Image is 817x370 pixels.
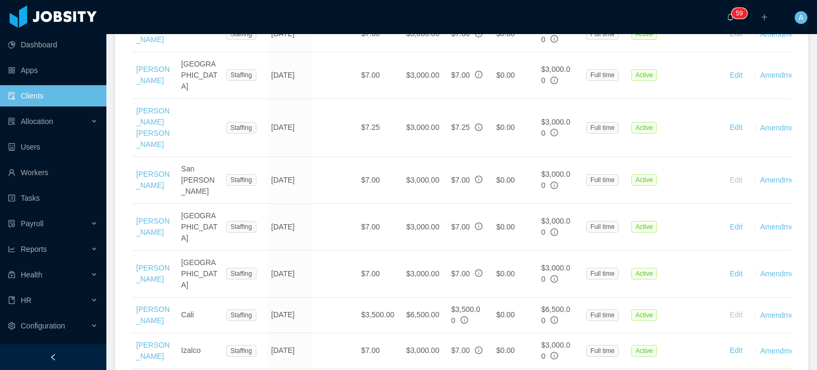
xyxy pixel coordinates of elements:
[541,170,570,190] span: $3,000.00
[226,345,256,357] span: Staffing
[177,204,222,251] td: [GEOGRAPHIC_DATA]
[136,264,170,283] a: [PERSON_NAME]
[8,322,15,330] i: icon: setting
[631,122,657,134] span: Active
[760,346,804,355] a: Amendments
[496,123,515,131] span: $0.00
[760,223,804,231] a: Amendments
[727,13,734,21] i: icon: bell
[357,52,402,99] td: $7.00
[586,268,619,279] span: Full time
[721,218,751,235] button: Edit
[760,71,804,79] a: Amendments
[267,251,312,298] td: [DATE]
[721,265,751,282] button: Edit
[8,136,98,158] a: icon: robotUsers
[267,17,312,52] td: [DATE]
[736,8,739,19] p: 5
[721,307,751,324] button: Edit
[739,8,743,19] p: 9
[226,174,256,186] span: Staffing
[357,157,402,204] td: $7.00
[551,35,558,43] span: info-circle
[461,316,468,324] span: info-circle
[761,13,768,21] i: icon: plus
[267,333,312,369] td: [DATE]
[475,269,482,277] span: info-circle
[8,245,15,253] i: icon: line-chart
[402,99,447,157] td: $3,000.00
[721,67,751,84] button: Edit
[8,85,98,106] a: icon: auditClients
[730,123,743,131] a: Edit
[402,298,447,333] td: $6,500.00
[551,316,558,324] span: info-circle
[451,71,470,79] span: $7.00
[267,52,312,99] td: [DATE]
[451,223,470,231] span: $7.00
[136,217,170,236] a: [PERSON_NAME]
[730,269,743,278] a: Edit
[136,170,170,190] a: [PERSON_NAME]
[8,118,15,125] i: icon: solution
[267,298,312,333] td: [DATE]
[496,346,515,355] span: $0.00
[730,223,743,231] a: Edit
[798,11,803,24] span: A
[8,60,98,81] a: icon: appstoreApps
[631,221,657,233] span: Active
[496,269,515,278] span: $0.00
[177,251,222,298] td: [GEOGRAPHIC_DATA]
[357,251,402,298] td: $7.00
[586,69,619,81] span: Full time
[541,65,570,85] span: $3,000.00
[136,341,170,360] a: [PERSON_NAME]
[586,122,619,134] span: Full time
[267,204,312,251] td: [DATE]
[541,305,570,325] span: $6,500.00
[267,157,312,204] td: [DATE]
[475,223,482,230] span: info-circle
[451,269,470,278] span: $7.00
[730,71,743,79] a: Edit
[21,270,42,279] span: Health
[631,345,657,357] span: Active
[631,268,657,279] span: Active
[402,333,447,369] td: $3,000.00
[267,99,312,157] td: [DATE]
[586,309,619,321] span: Full time
[402,204,447,251] td: $3,000.00
[226,268,256,279] span: Staffing
[551,275,558,283] span: info-circle
[475,124,482,131] span: info-circle
[402,157,447,204] td: $3,000.00
[586,221,619,233] span: Full time
[21,245,47,253] span: Reports
[8,271,15,278] i: icon: medicine-box
[357,298,402,333] td: $3,500.00
[136,106,170,149] a: [PERSON_NAME] [PERSON_NAME]
[402,251,447,298] td: $3,000.00
[631,309,657,321] span: Active
[496,71,515,79] span: $0.00
[8,220,15,227] i: icon: file-protect
[496,223,515,231] span: $0.00
[541,118,570,137] span: $3,000.00
[541,217,570,236] span: $3,000.00
[226,221,256,233] span: Staffing
[21,117,53,126] span: Allocation
[8,187,98,209] a: icon: profileTasks
[402,52,447,99] td: $3,000.00
[177,333,222,369] td: Izalco
[357,99,402,157] td: $7.25
[357,204,402,251] td: $7.00
[730,29,743,38] a: Edit
[760,123,804,131] a: Amendments
[136,65,170,85] a: [PERSON_NAME]
[551,129,558,136] span: info-circle
[721,119,751,136] button: Edit
[586,174,619,186] span: Full time
[177,52,222,99] td: [GEOGRAPHIC_DATA]
[586,345,619,357] span: Full time
[631,69,657,81] span: Active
